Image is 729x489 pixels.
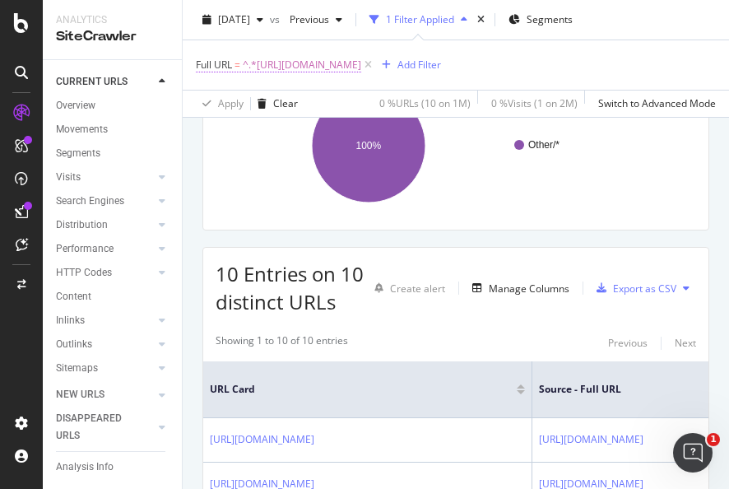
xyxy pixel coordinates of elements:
[218,96,244,110] div: Apply
[613,282,676,296] div: Export as CSV
[363,7,474,33] button: 1 Filter Applied
[56,97,95,114] div: Overview
[218,12,250,26] span: 2025 Aug. 31st
[56,145,170,162] a: Segments
[216,74,684,217] svg: A chart.
[356,140,382,151] text: 100%
[216,260,364,315] span: 10 Entries on 10 distinct URLs
[466,278,569,298] button: Manage Columns
[608,333,648,353] button: Previous
[608,336,648,350] div: Previous
[56,240,154,258] a: Performance
[210,382,513,397] span: URL Card
[56,73,154,91] a: CURRENT URLS
[707,433,720,446] span: 1
[56,145,100,162] div: Segments
[56,360,98,377] div: Sitemaps
[56,312,85,329] div: Inlinks
[216,333,348,353] div: Showing 1 to 10 of 10 entries
[56,386,154,403] a: NEW URLS
[56,336,154,353] a: Outlinks
[502,7,579,33] button: Segments
[56,410,154,445] a: DISAPPEARED URLS
[386,12,454,26] div: 1 Filter Applied
[251,91,298,117] button: Clear
[56,264,112,282] div: HTTP Codes
[56,459,114,476] div: Analysis Info
[491,96,578,110] div: 0 % Visits ( 1 on 2M )
[474,12,488,28] div: times
[56,169,81,186] div: Visits
[273,96,298,110] div: Clear
[539,431,643,448] a: [URL][DOMAIN_NAME]
[375,55,441,75] button: Add Filter
[527,12,573,26] span: Segments
[592,91,716,117] button: Switch to Advanced Mode
[56,193,124,210] div: Search Engines
[56,288,91,305] div: Content
[56,97,170,114] a: Overview
[283,12,329,26] span: Previous
[270,12,283,26] span: vs
[56,459,170,476] a: Analysis Info
[590,275,676,301] button: Export as CSV
[56,386,104,403] div: NEW URLS
[56,410,139,445] div: DISAPPEARED URLS
[56,121,170,138] a: Movements
[56,336,92,353] div: Outlinks
[196,7,270,33] button: [DATE]
[56,312,154,329] a: Inlinks
[56,264,154,282] a: HTTP Codes
[598,96,716,110] div: Switch to Advanced Mode
[390,282,445,296] div: Create alert
[56,73,128,91] div: CURRENT URLS
[673,433,713,473] iframe: Intercom live chat
[196,91,244,117] button: Apply
[56,169,154,186] a: Visits
[379,96,471,110] div: 0 % URLs ( 10 on 1M )
[56,13,169,27] div: Analytics
[56,121,108,138] div: Movements
[56,360,154,377] a: Sitemaps
[234,58,240,72] span: =
[243,54,361,77] span: ^.*[URL][DOMAIN_NAME]
[397,58,441,72] div: Add Filter
[56,240,114,258] div: Performance
[368,275,445,301] button: Create alert
[196,58,232,72] span: Full URL
[528,139,560,151] text: Other/*
[489,282,569,296] div: Manage Columns
[210,431,314,448] a: [URL][DOMAIN_NAME]
[675,336,696,350] div: Next
[56,288,170,305] a: Content
[56,193,154,210] a: Search Engines
[56,217,154,234] a: Distribution
[283,7,349,33] button: Previous
[675,333,696,353] button: Next
[56,27,169,46] div: SiteCrawler
[56,217,108,234] div: Distribution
